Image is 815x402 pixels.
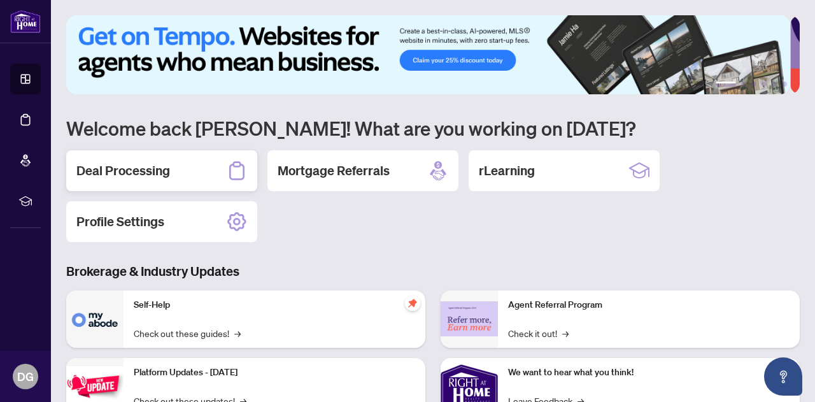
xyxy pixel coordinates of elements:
span: pushpin [405,296,420,311]
img: Self-Help [66,291,124,348]
p: Self-Help [134,298,415,312]
a: Check it out!→ [508,326,569,340]
p: We want to hear what you think! [508,366,790,380]
button: 5 [772,82,777,87]
h2: Deal Processing [76,162,170,180]
button: 4 [762,82,767,87]
button: 2 [741,82,746,87]
span: → [234,326,241,340]
button: Open asap [764,357,802,396]
button: 6 [782,82,787,87]
img: logo [10,10,41,33]
button: 1 [716,82,736,87]
p: Platform Updates - [DATE] [134,366,415,380]
span: DG [17,368,34,385]
span: → [562,326,569,340]
h3: Brokerage & Industry Updates [66,262,800,280]
h2: rLearning [479,162,535,180]
h1: Welcome back [PERSON_NAME]! What are you working on [DATE]? [66,116,800,140]
img: Agent Referral Program [441,301,498,336]
p: Agent Referral Program [508,298,790,312]
img: Slide 0 [66,15,790,94]
h2: Mortgage Referrals [278,162,390,180]
a: Check out these guides!→ [134,326,241,340]
button: 3 [751,82,756,87]
h2: Profile Settings [76,213,164,231]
